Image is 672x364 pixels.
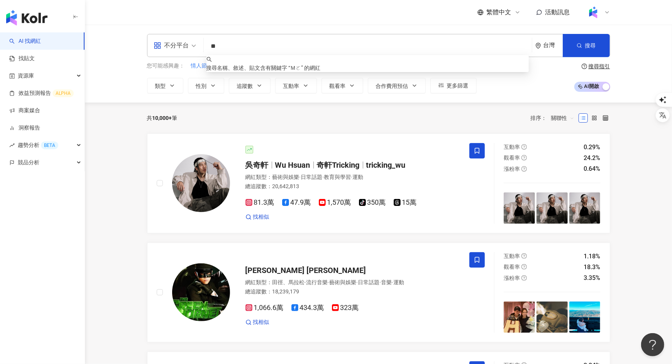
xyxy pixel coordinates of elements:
[521,264,527,270] span: question-circle
[504,275,520,281] span: 漲粉率
[535,43,541,49] span: environment
[273,174,300,180] span: 藝術與娛樂
[253,318,269,326] span: 找相似
[586,5,601,20] img: Kolr%20app%20icon%20%281%29.png
[319,199,351,207] span: 1,570萬
[191,62,207,70] span: 情人節
[245,266,366,275] span: [PERSON_NAME] [PERSON_NAME]
[245,174,460,181] div: 網紅類型 ：
[18,154,39,171] span: 競品分析
[392,279,394,285] span: ·
[245,288,460,296] div: 總追蹤數 ： 18,239,179
[245,279,460,286] div: 網紅類型 ：
[245,318,269,326] a: 找相似
[301,174,323,180] span: 日常話題
[589,63,610,69] div: 搜尋指引
[152,115,172,121] span: 10,000+
[207,64,529,72] div: 搜尋名稱、敘述、貼文含有關鍵字 “ ” 的網紅
[245,213,269,221] a: 找相似
[275,160,310,170] span: Wu Hsuan
[9,107,40,115] a: 商案媒合
[582,64,587,69] span: question-circle
[9,124,40,132] a: 洞察報告
[188,78,224,93] button: 性別
[229,78,271,93] button: 追蹤數
[147,78,183,93] button: 類型
[521,253,527,259] span: question-circle
[521,275,527,281] span: question-circle
[504,155,520,161] span: 觀看率
[584,143,601,152] div: 0.29%
[191,62,208,70] button: 情人節
[9,55,35,62] a: 找貼文
[584,165,601,173] div: 0.64%
[41,142,58,149] div: BETA
[18,136,58,154] span: 趨勢分析
[172,263,230,321] img: KOL Avatar
[521,155,527,160] span: question-circle
[330,83,346,89] span: 觀看率
[504,144,520,150] span: 互動率
[172,154,230,212] img: KOL Avatar
[324,174,351,180] span: 教育與學習
[282,199,311,207] span: 47.9萬
[504,302,535,333] img: post-image
[359,199,386,207] span: 350萬
[531,112,579,124] div: 排序：
[381,279,392,285] span: 音樂
[569,192,601,224] img: post-image
[275,78,317,93] button: 互動率
[283,83,300,89] span: 互動率
[9,143,15,148] span: rise
[394,279,405,285] span: 運動
[357,279,358,285] span: ·
[551,112,574,124] span: 關聯性
[147,133,610,233] a: KOL Avatar吳奇軒Wu Hsuan奇軒Trickingtricking_wu網紅類型：藝術與娛樂·日常話題·教育與學習·運動總追蹤數：20,642,81381.3萬47.9萬1,570萬...
[147,115,178,121] div: 共 筆
[196,83,207,89] span: 性別
[380,279,381,285] span: ·
[584,252,601,261] div: 1.18%
[504,166,520,172] span: 漲粉率
[154,39,189,52] div: 不分平台
[353,174,364,180] span: 運動
[6,10,47,25] img: logo
[584,274,601,282] div: 3.35%
[207,57,212,62] span: search
[322,78,363,93] button: 觀看率
[537,302,568,333] img: post-image
[332,304,359,312] span: 323萬
[521,144,527,150] span: question-circle
[430,78,477,93] button: 更多篩選
[358,279,380,285] span: 日常話題
[330,279,357,285] span: 藝術與娛樂
[300,174,301,180] span: ·
[351,174,353,180] span: ·
[305,279,306,285] span: ·
[245,304,284,312] span: 1,066.6萬
[504,264,520,270] span: 觀看率
[273,279,305,285] span: 田徑、馬拉松
[504,192,535,224] img: post-image
[291,304,324,312] span: 434.3萬
[366,160,406,170] span: tricking_wu
[584,154,601,162] div: 24.2%
[521,166,527,172] span: question-circle
[155,83,166,89] span: 類型
[368,78,426,93] button: 合作費用預估
[584,263,601,271] div: 18.3%
[504,253,520,259] span: 互動率
[253,213,269,221] span: 找相似
[328,279,330,285] span: ·
[291,65,301,71] span: Ｍㄛ
[317,160,360,170] span: 奇軒Tricking
[323,174,324,180] span: ·
[545,8,570,16] span: 活動訊息
[9,37,41,45] a: searchAI 找網紅
[9,89,74,97] a: 效益預測報告ALPHA
[569,302,601,333] img: post-image
[245,199,274,207] span: 81.3萬
[447,83,469,89] span: 更多篩選
[237,83,253,89] span: 追蹤數
[147,243,610,342] a: KOL Avatar[PERSON_NAME] [PERSON_NAME]網紅類型：田徑、馬拉松·流行音樂·藝術與娛樂·日常話題·音樂·運動總追蹤數：18,239,1791,066.6萬434....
